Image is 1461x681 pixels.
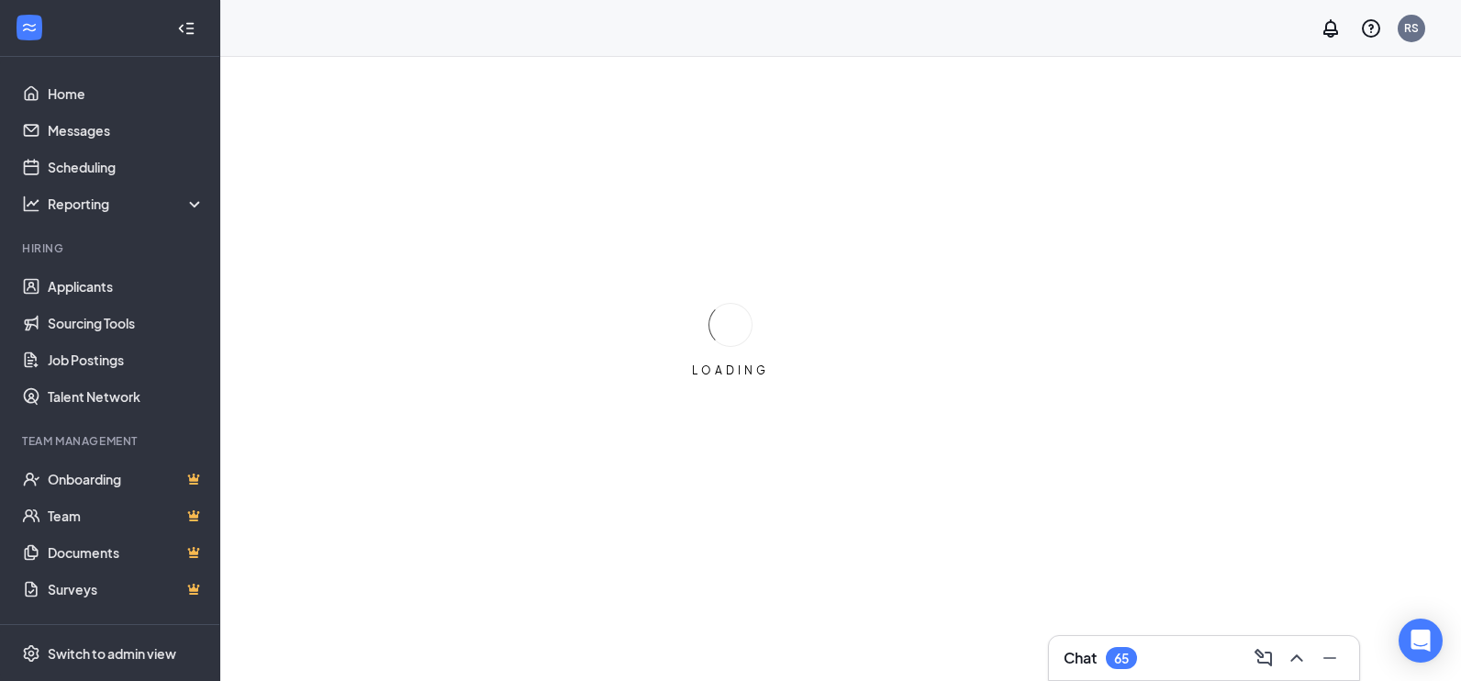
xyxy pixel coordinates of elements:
[48,534,205,571] a: DocumentsCrown
[1282,643,1311,673] button: ChevronUp
[1319,647,1341,669] svg: Minimize
[48,195,206,213] div: Reporting
[1320,17,1342,39] svg: Notifications
[48,305,205,341] a: Sourcing Tools
[1249,643,1278,673] button: ComposeMessage
[48,112,205,149] a: Messages
[48,149,205,185] a: Scheduling
[48,341,205,378] a: Job Postings
[22,433,201,449] div: Team Management
[1404,20,1419,36] div: RS
[48,644,176,663] div: Switch to admin view
[1399,619,1443,663] div: Open Intercom Messenger
[22,195,40,213] svg: Analysis
[1114,651,1129,666] div: 65
[22,644,40,663] svg: Settings
[48,75,205,112] a: Home
[1286,647,1308,669] svg: ChevronUp
[20,18,39,37] svg: WorkstreamLogo
[48,268,205,305] a: Applicants
[48,461,205,497] a: OnboardingCrown
[1315,643,1344,673] button: Minimize
[177,19,195,38] svg: Collapse
[22,240,201,256] div: Hiring
[48,571,205,608] a: SurveysCrown
[1360,17,1382,39] svg: QuestionInfo
[1253,647,1275,669] svg: ComposeMessage
[1064,648,1097,668] h3: Chat
[48,378,205,415] a: Talent Network
[48,497,205,534] a: TeamCrown
[685,363,776,378] div: LOADING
